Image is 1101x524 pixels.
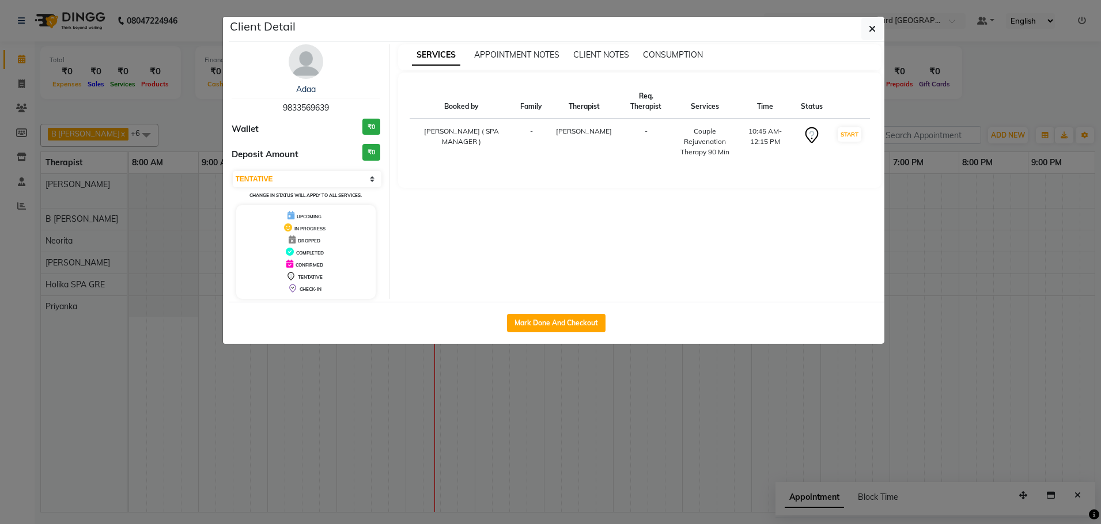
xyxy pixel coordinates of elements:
[507,314,606,332] button: Mark Done And Checkout
[474,50,559,60] span: APPOINTMENT NOTES
[680,126,729,157] div: Couple Rejuvenation Therapy 90 Min
[556,127,612,135] span: [PERSON_NAME]
[297,214,321,219] span: UPCOMING
[410,119,513,165] td: [PERSON_NAME] ( SPA MANAGER )
[736,84,794,119] th: Time
[232,148,298,161] span: Deposit Amount
[643,50,703,60] span: CONSUMPTION
[249,192,362,198] small: Change in status will apply to all services.
[298,274,323,280] span: TENTATIVE
[289,44,323,79] img: avatar
[296,250,324,256] span: COMPLETED
[362,144,380,161] h3: ₹0
[794,84,830,119] th: Status
[232,123,259,136] span: Wallet
[300,286,321,292] span: CHECK-IN
[362,119,380,135] h3: ₹0
[412,45,460,66] span: SERVICES
[573,50,629,60] span: CLIENT NOTES
[513,84,549,119] th: Family
[838,127,861,142] button: START
[736,119,794,165] td: 10:45 AM-12:15 PM
[410,84,513,119] th: Booked by
[298,238,320,244] span: DROPPED
[673,84,736,119] th: Services
[513,119,549,165] td: -
[619,119,673,165] td: -
[294,226,326,231] span: IN PROGRESS
[296,84,316,94] a: Adaa
[549,84,619,119] th: Therapist
[230,18,296,35] h5: Client Detail
[283,102,329,113] span: 9833569639
[619,84,673,119] th: Req. Therapist
[296,262,323,268] span: CONFIRMED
